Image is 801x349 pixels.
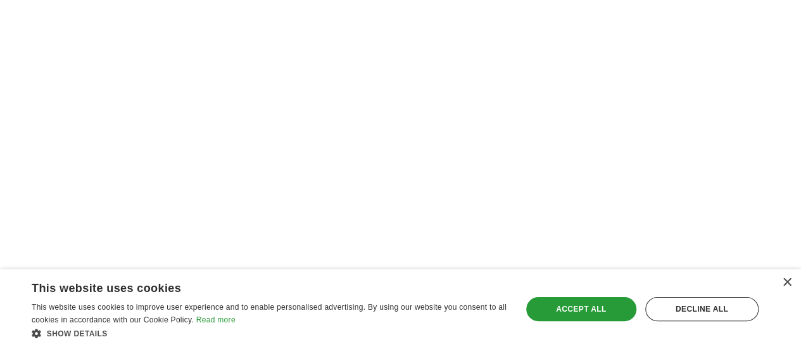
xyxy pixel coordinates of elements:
span: This website uses cookies to improve user experience and to enable personalised advertising. By u... [32,303,507,324]
div: Decline all [645,297,759,321]
span: Show details [47,329,108,338]
div: This website uses cookies [32,277,476,296]
a: Read more, opens a new window [196,315,236,324]
div: Show details [32,327,507,339]
div: Close [782,278,792,288]
div: Accept all [526,297,636,321]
